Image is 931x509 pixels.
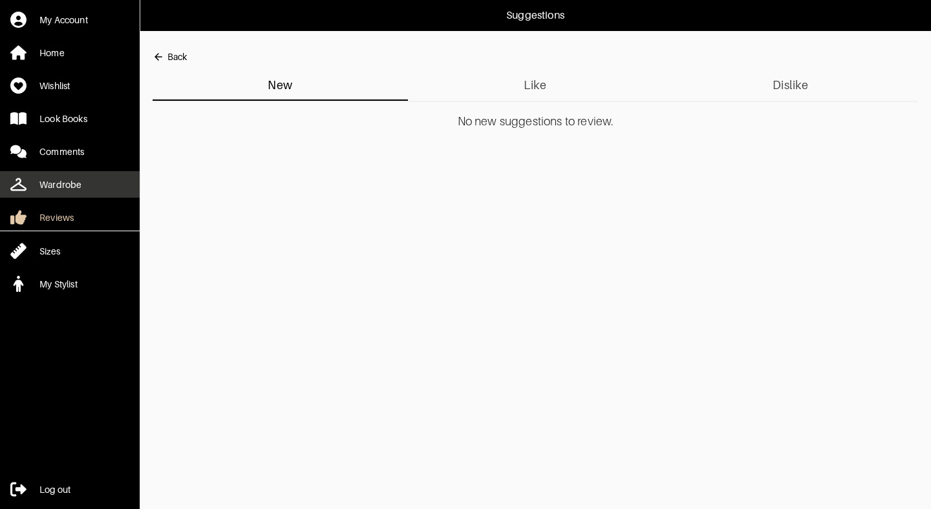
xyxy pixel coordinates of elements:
[39,112,87,125] div: Look Books
[670,75,910,96] span: Dislike
[39,145,84,158] div: Comments
[39,211,74,224] div: Reviews
[506,8,564,23] p: Suggestions
[416,75,656,96] span: Like
[39,79,70,92] div: Wishlist
[39,178,81,191] div: Wardrobe
[39,47,65,59] div: Home
[153,115,918,128] div: No new suggestions to review.
[39,483,70,496] div: Log out
[167,50,187,63] div: Back
[39,14,88,26] div: My Account
[153,44,187,70] button: Back
[39,245,60,258] div: Sizes
[160,75,400,96] span: New
[39,278,78,291] div: My Stylist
